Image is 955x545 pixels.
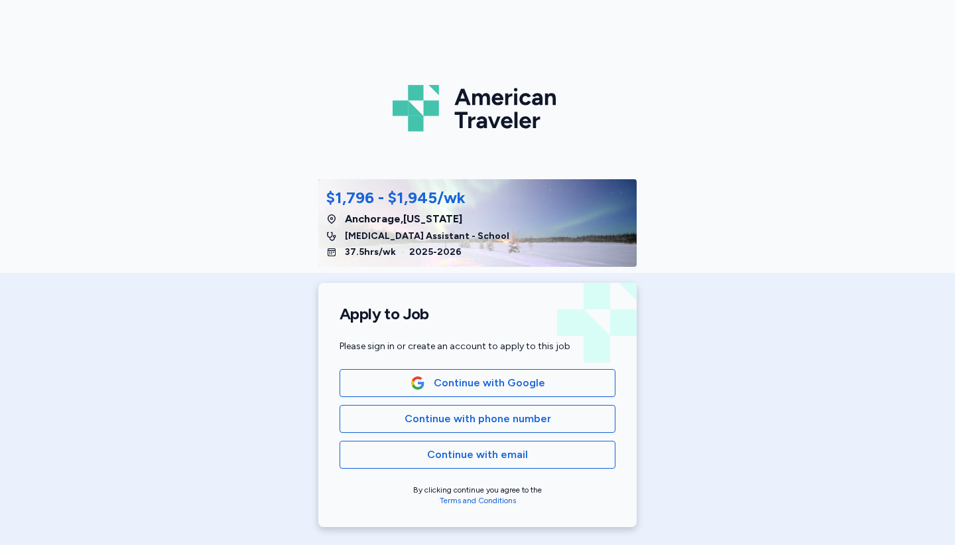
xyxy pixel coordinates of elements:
[340,441,615,469] button: Continue with email
[411,376,425,390] img: Google Logo
[326,187,466,208] div: $1,796 - $1,945/wk
[340,485,615,506] div: By clicking continue you agree to the
[405,411,551,427] span: Continue with phone number
[440,496,516,505] a: Terms and Conditions
[340,369,615,397] button: Google LogoContinue with Google
[427,447,528,463] span: Continue with email
[340,405,615,433] button: Continue with phone number
[345,230,509,243] span: [MEDICAL_DATA] Assistant - School
[345,211,462,227] span: Anchorage , [US_STATE]
[340,340,615,353] div: Please sign in or create an account to apply to this job
[393,80,562,137] img: Logo
[434,375,545,391] span: Continue with Google
[340,304,615,324] h1: Apply to Job
[409,246,462,259] span: 2025 - 2026
[345,246,396,259] span: 37.5 hrs/wk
